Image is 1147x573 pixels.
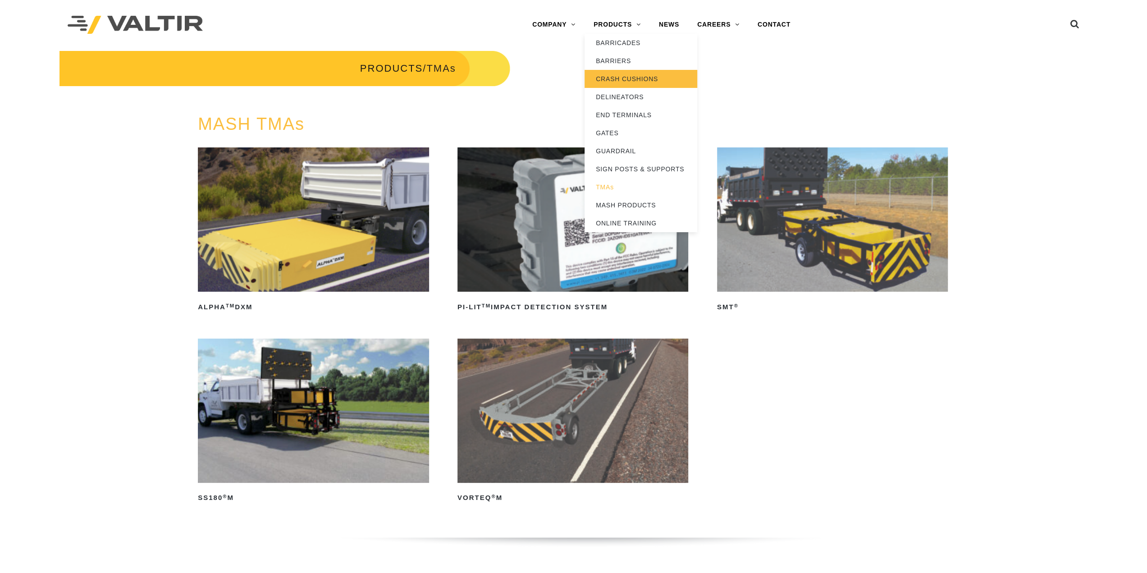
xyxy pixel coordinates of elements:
[688,16,749,34] a: CAREERS
[226,303,235,308] sup: TM
[585,214,697,232] a: ONLINE TRAINING
[198,300,429,314] h2: ALPHA DXM
[585,16,650,34] a: PRODUCTS
[482,303,491,308] sup: TM
[585,160,697,178] a: SIGN POSTS & SUPPORTS
[734,303,738,308] sup: ®
[717,147,948,314] a: SMT®
[585,34,697,52] a: BARRICADES
[491,494,496,499] sup: ®
[457,491,688,505] h2: VORTEQ M
[68,16,203,34] img: Valtir
[457,300,688,314] h2: PI-LIT Impact Detection System
[198,147,429,314] a: ALPHATMDXM
[585,70,697,88] a: CRASH CUSHIONS
[223,494,227,499] sup: ®
[457,339,688,505] a: VORTEQ®M
[585,196,697,214] a: MASH PRODUCTS
[457,147,688,314] a: PI-LITTMImpact Detection System
[585,178,697,196] a: TMAs
[585,88,697,106] a: DELINEATORS
[585,142,697,160] a: GUARDRAIL
[198,339,429,505] a: SS180®M
[198,115,305,133] a: MASH TMAs
[426,63,456,74] span: TMAs
[749,16,800,34] a: CONTACT
[650,16,688,34] a: NEWS
[360,63,423,74] a: PRODUCTS
[585,106,697,124] a: END TERMINALS
[717,300,948,314] h2: SMT
[585,52,697,70] a: BARRIERS
[523,16,585,34] a: COMPANY
[198,491,429,505] h2: SS180 M
[585,124,697,142] a: GATES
